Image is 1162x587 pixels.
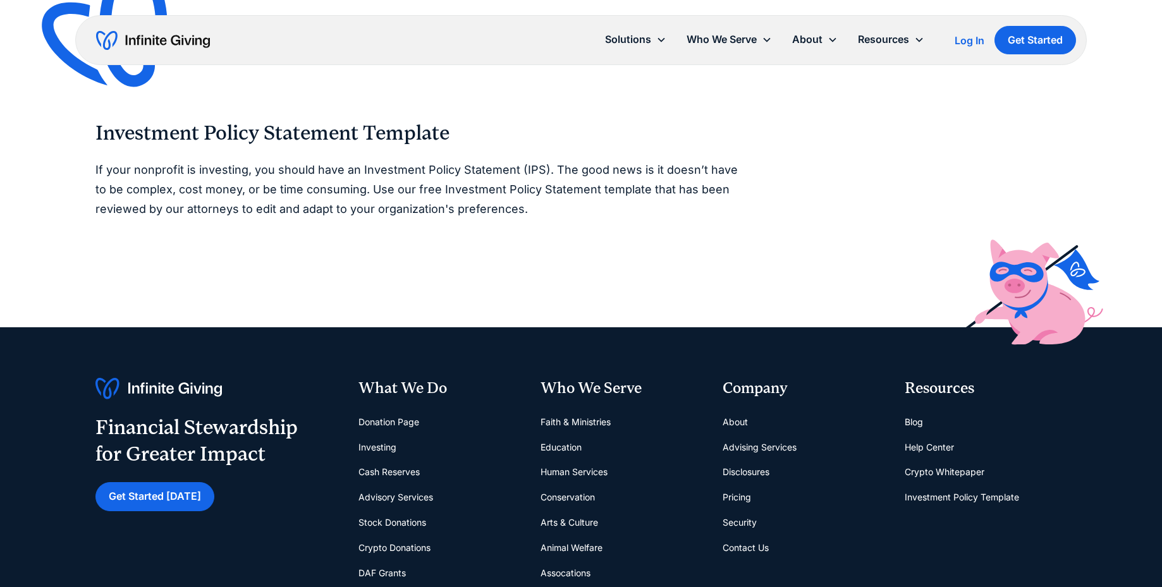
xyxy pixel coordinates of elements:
a: Assocations [541,560,590,586]
a: Education [541,435,582,460]
a: Human Services [541,459,608,485]
div: Solutions [605,31,651,48]
a: Stock Donations [358,510,426,535]
h2: Investment Policy Statement Template [95,121,743,145]
a: Crypto Donations [358,535,431,560]
a: Arts & Culture [541,510,598,535]
div: Financial Stewardship for Greater Impact [95,415,298,467]
a: Security [723,510,757,535]
a: Disclosures [723,459,769,485]
a: About [723,409,748,435]
div: Log In [955,35,984,45]
div: Who We Serve [541,378,702,399]
a: Investment Policy Template [905,485,1019,510]
a: Contact Us [723,535,769,560]
a: Advising Services [723,435,797,460]
a: Animal Welfare [541,535,602,560]
div: Solutions [595,26,676,53]
div: About [782,26,848,53]
a: Conservation [541,485,595,510]
div: About [792,31,823,48]
div: Resources [905,378,1067,399]
a: Cash Reserves [358,459,420,485]
a: Crypto Whitepaper [905,459,984,485]
div: Resources [858,31,909,48]
p: If your nonprofit is investing, you should have an Investment Policy Statement (IPS). The good ne... [95,160,743,219]
a: Advisory Services [358,485,433,510]
a: Faith & Ministries [541,409,611,435]
a: Investing [358,435,396,460]
div: Company [723,378,884,399]
div: Who We Serve [676,26,782,53]
a: Log In [955,33,984,48]
a: home [96,30,210,51]
div: What We Do [358,378,520,399]
div: Resources [848,26,934,53]
a: Pricing [723,485,751,510]
a: Get Started [994,26,1076,54]
a: Blog [905,409,923,435]
a: Donation Page [358,409,419,435]
a: Get Started [DATE] [95,482,214,511]
a: Help Center [905,435,954,460]
a: DAF Grants [358,560,406,586]
div: Who We Serve [687,31,757,48]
